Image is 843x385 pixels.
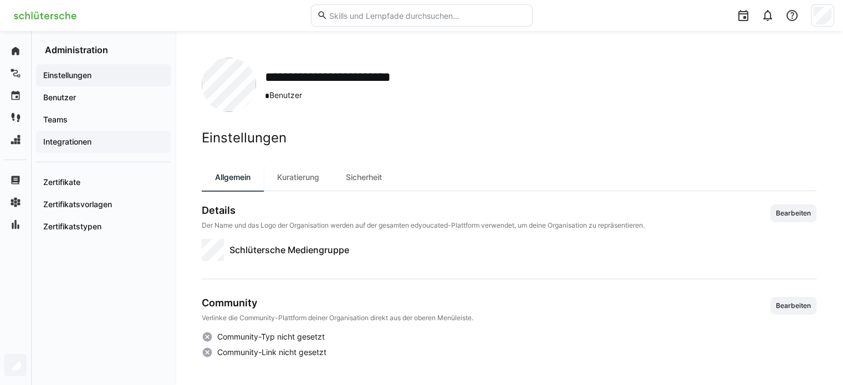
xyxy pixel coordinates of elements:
span: Schlütersche Mediengruppe [229,243,349,256]
p: Der Name und das Logo der Organisation werden auf der gesamten edyoucated-Plattform verwendet, um... [202,221,645,230]
span: Community-Typ nicht gesetzt [217,331,325,342]
span: Bearbeiten [775,209,812,218]
h3: Details [202,204,645,217]
span: Community-Link nicht gesetzt [217,347,326,358]
span: Benutzer [265,90,442,101]
p: Verlinke die Community-Plattform deiner Organisation direkt aus der oberen Menüleiste. [202,314,473,322]
h2: Einstellungen [202,130,816,146]
div: Kuratierung [264,164,333,191]
button: Bearbeiten [770,297,816,315]
div: Sicherheit [333,164,395,191]
input: Skills und Lernpfade durchsuchen… [328,11,526,20]
button: Bearbeiten [770,204,816,222]
h3: Community [202,297,473,309]
span: Bearbeiten [775,301,812,310]
div: Allgemein [202,164,264,191]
